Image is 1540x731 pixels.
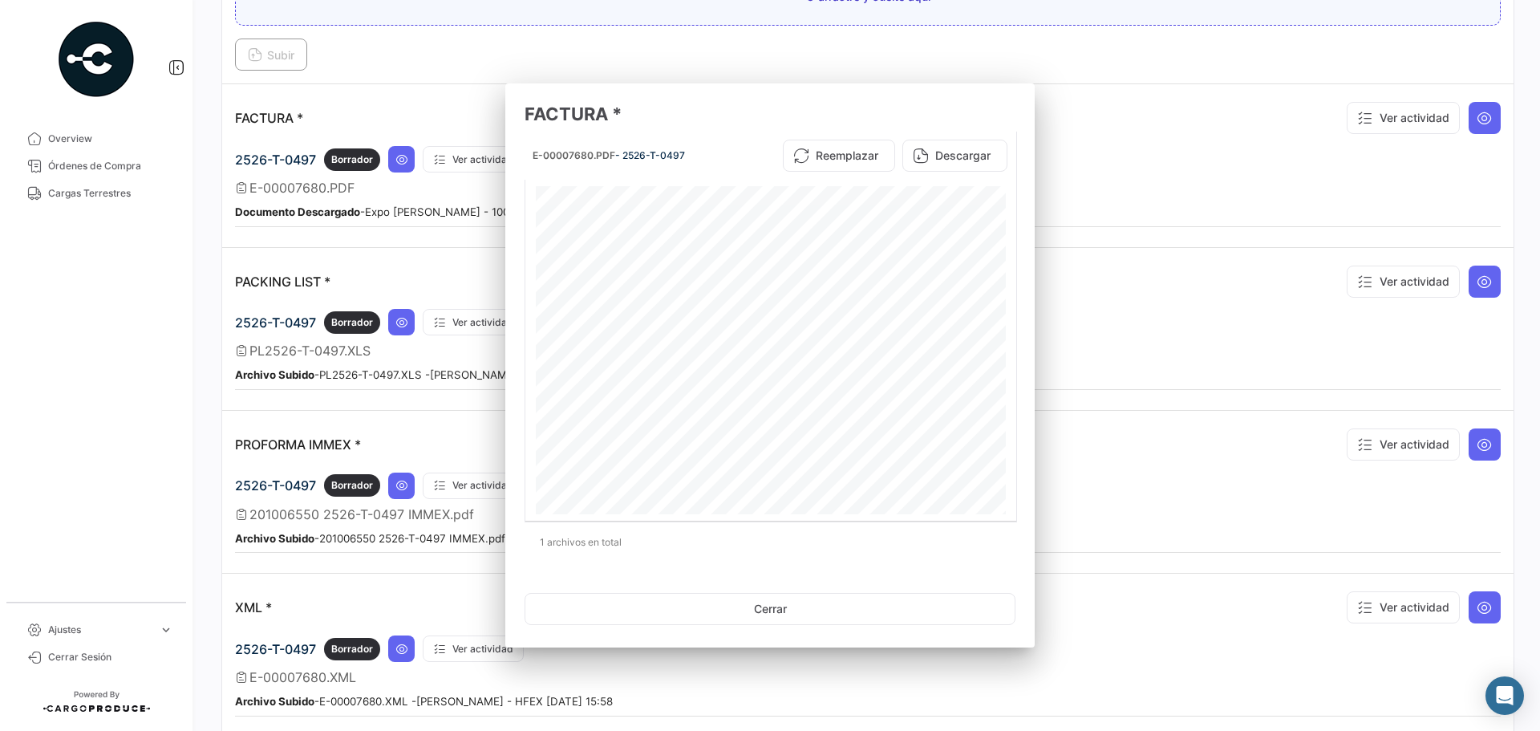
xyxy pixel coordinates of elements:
span: HORTIFRUT LIMITED [549,284,606,290]
span: Codigo SAT: 50302000 [683,420,744,425]
span: [STREET_ADDRESS][PERSON_NAME][PERSON_NAME] [549,251,699,257]
small: - PL2526-T-0497.XLS - [PERSON_NAME] - HFEX [DATE] 15:58 [235,368,626,381]
span: Cliente [549,275,577,283]
span: IRL [906,274,914,280]
span: 2526-T-0497 [235,641,316,657]
div: Abrir Intercom Messenger [1485,676,1524,715]
span: Importe [933,332,954,337]
span: Serie y Folio [832,212,867,217]
span: IE3885406WH [906,282,942,287]
button: Ver actividad [1347,102,1460,134]
span: Régimen fiscal: [549,304,594,310]
span: Clave unidad [639,332,674,337]
span: PL2526-T-0497.XLS [249,343,371,359]
div: 1 archivos en total [525,522,1015,562]
span: MCC08340NFSLST [553,353,603,359]
span: 480 [849,383,858,388]
span: Descripción [683,332,715,337]
span: $ 34,560.00 [933,444,962,449]
span: BLACKBERRY CON CLAM 12x6oz NF FM ST [683,383,800,388]
span: Subir [248,48,294,62]
b: Documento Descargado [235,205,360,218]
b: Archivo Subido [235,695,314,708]
span: 616 - Sin obligaciones fiscales [590,304,671,310]
span: $ 10,080.00 [933,413,962,419]
span: Cerrar Sesión [48,650,173,664]
span: 335 [849,353,858,359]
span: Borrador [331,152,373,167]
small: - Expo [PERSON_NAME] - 10036625, 10053584 - WELLDEX [DATE] 15:58 [235,205,731,218]
span: XBX [651,353,663,359]
span: Cantidad [842,332,866,337]
span: MCC12170NFNFST [553,413,604,419]
span: $ 5,025.00 [933,353,959,359]
span: Cargas Terrestres [48,186,173,201]
span: Residencia fiscal [830,274,879,280]
span: Impuesto: 002 - IVA Tipo o factor: [PERSON_NAME] o cuota: 0 Base: $ 34,560.00 Importe: $ 0.00 [570,464,793,469]
span: Traslado [549,464,570,469]
span: XBX [651,413,663,419]
button: Ver actividad [423,146,524,173]
button: Ver actividad [1347,591,1460,623]
span: 8.00 [881,444,893,449]
button: Ver actividad [423,309,524,335]
img: powered-by.png [56,19,136,99]
span: Codigo SAT: 50302000 [683,359,744,365]
span: HORTIFRUT [549,230,600,239]
button: Descargar [902,140,1007,172]
span: 2526-T-0497 [235,477,316,493]
p: XML * [235,599,272,615]
span: Valor unitario [881,332,918,337]
button: Ver actividad [1347,428,1460,461]
span: Régimen fiscal: [549,258,594,264]
span: Traslado [549,403,570,408]
small: - 201006550 2526-T-0497 IMMEX.pdf - [PERSON_NAME] - HFEX [DATE] 15:58 [235,532,710,545]
p: PACKING LIST * [235,274,330,290]
span: Codigo SAT: 50302000 [683,390,744,396]
span: GRAND [STREET_ADDRESS] D04 Y7R5 [549,298,655,303]
span: XBX [651,383,663,388]
span: E-00007680.PDF [533,149,615,161]
span: Fecha y hora de emisión [832,225,901,230]
p: FACTURA * [235,110,303,126]
span: Borrador [331,642,373,656]
span: Impuesto: 002 - IVA Tipo o factor: [PERSON_NAME] o cuota: 0 Base: $ 5,025.00 Importe: $ 0.00 [570,372,790,377]
b: Archivo Subido [235,532,314,545]
small: - E-00007680.XML - [PERSON_NAME] - HFEX [DATE] 15:58 [235,695,613,708]
span: 7.00 [881,383,893,388]
span: 840-1561359986-250007 [830,288,893,294]
b: Archivo Subido [235,368,314,381]
span: Uso de CFDI [549,311,583,317]
span: XEXX010101000 [549,291,592,297]
span: Impuesto: 002 - IVA Tipo o factor: [PERSON_NAME] o cuota: 0 Base: $ 3,360.00 Importe: $ 0.00 [570,403,790,408]
span: Borrador [331,315,373,330]
h3: FACTURA * [525,103,1015,125]
button: Ver actividad [1347,266,1460,298]
span: Código [553,332,573,337]
span: Traslado [549,433,570,438]
span: Numero de certificado: [549,265,615,270]
span: 201006550 2526-T-0497 IMMEX.pdf [249,506,474,522]
span: RASPBERRY CON CLAM 12x6oz NF NF ST [683,444,796,449]
span: 601 - General [PERSON_NAME] Personas [PERSON_NAME] [590,258,748,264]
span: Lugar de expedición [832,218,890,224]
button: Cerrar [525,593,1015,625]
span: $ 3,360.00 [933,383,959,388]
span: Órdenes de Compra [48,159,173,173]
span: XBX [651,444,663,449]
span: [DATE] 14:42:10 [906,225,948,230]
span: - 2526-T-0497 [615,149,685,161]
span: Ajustes [48,623,152,637]
button: Ver actividad [423,636,524,662]
span: E- 7680 [906,212,925,217]
span: BLACKBERRY CON CLAM 08x12oz NF SL ST [683,353,802,359]
span: S01 - Sin Efectos Fiscales [549,318,620,323]
span: Número registro tributario [830,282,906,287]
span: 44500 [906,218,921,224]
span: Traslado [549,372,570,377]
span: expand_more [159,623,173,637]
span: Impuesto: 002 - IVA Tipo o factor: [PERSON_NAME] o cuota: 0 Base: $ 10,080.00 Importe: $ 0.00 [570,433,793,438]
span: Overview [48,132,173,146]
span: 4,320 [846,444,860,449]
span: MCC12170NFFMST [553,383,604,388]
